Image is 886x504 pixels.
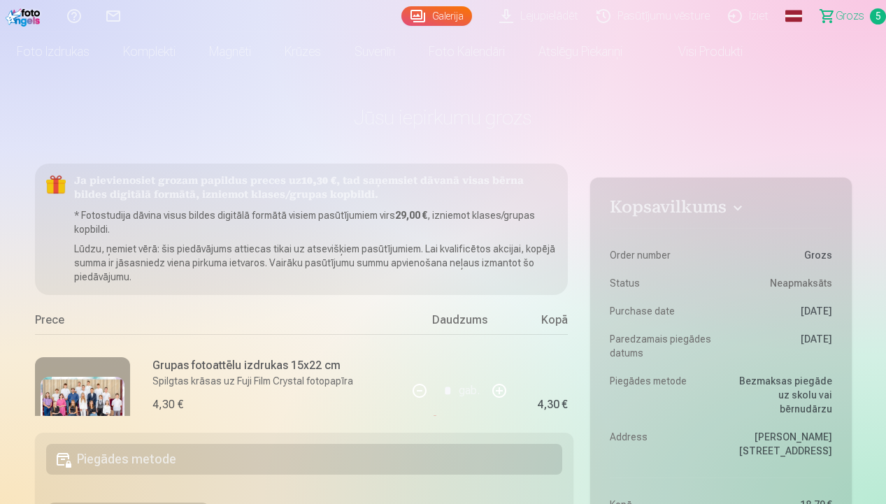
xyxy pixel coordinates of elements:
[537,401,568,409] div: 4,30 €
[46,444,563,475] h5: Piegādes metode
[152,374,353,388] p: Spilgtas krāsas uz Fuji Film Crystal fotopapīra
[728,248,832,262] dd: Grozs
[836,8,864,24] span: Grozs
[512,312,568,334] div: Kopā
[728,374,832,416] dd: Bezmaksas piegāde uz skolu vai bērnudārzu
[610,276,714,290] dt: Status
[728,430,832,458] dd: [PERSON_NAME][STREET_ADDRESS]
[395,210,427,221] b: 29,00 €
[35,312,408,334] div: Prece
[610,332,714,360] dt: Paredzamais piegādes datums
[106,32,192,71] a: Komplekti
[728,304,832,318] dd: [DATE]
[870,8,886,24] span: 5
[459,374,480,408] div: gab.
[74,175,557,203] h5: Ja pievienosiet grozam papildus preces uz , tad saņemsiet dāvanā visas bērna bildes digitālā form...
[610,430,714,458] dt: Address
[268,32,338,71] a: Krūzes
[301,176,336,187] b: 10,30 €
[35,105,852,130] h1: Jūsu iepirkumu grozs
[152,357,353,374] h6: Grupas fotoattēlu izdrukas 15x22 cm
[728,332,832,360] dd: [DATE]
[522,32,639,71] a: Atslēgu piekariņi
[610,374,714,416] dt: Piegādes metode
[770,276,832,290] span: Neapmaksāts
[428,408,492,435] a: Noņemt
[338,32,412,71] a: Suvenīri
[401,6,472,26] a: Galerija
[152,396,183,413] div: 4,30 €
[74,242,557,284] p: Lūdzu, ņemiet vērā: šis piedāvājums attiecas tikai uz atsevišķiem pasūtījumiem. Lai kvalificētos ...
[610,304,714,318] dt: Purchase date
[412,32,522,71] a: Foto kalendāri
[610,248,714,262] dt: Order number
[407,312,512,334] div: Daudzums
[639,32,759,71] a: Visi produkti
[192,32,268,71] a: Magnēti
[6,6,43,27] img: /fa1
[610,197,831,222] button: Kopsavilkums
[74,208,557,236] p: * Fotostudija dāvina visus bildes digitālā formātā visiem pasūtījumiem virs , izniemot klases/gru...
